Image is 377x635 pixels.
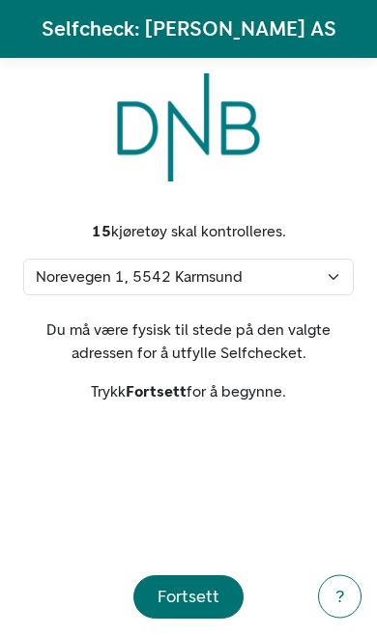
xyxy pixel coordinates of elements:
strong: 15 [92,222,111,240]
img: DNB [117,73,259,181]
p: Trykk for å begynne. [23,380,354,403]
strong: Fortsett [126,382,187,400]
p: Du må være fysisk til stede på den valgte adressen for å utfylle Selfchecket. [23,318,354,365]
button: ? [318,575,362,619]
button: Fortsett [133,575,244,619]
h1: Selfcheck: [PERSON_NAME] AS [42,16,336,41]
div: Fortsett [158,584,219,610]
div: kjøretøy skal kontrolleres. [23,220,354,243]
div: ? [331,584,349,610]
